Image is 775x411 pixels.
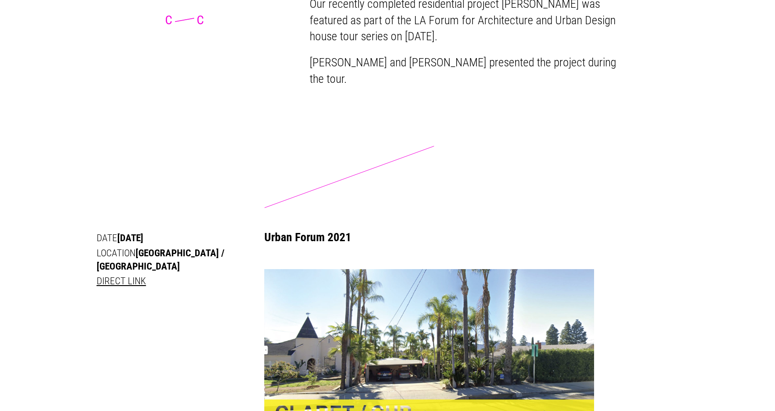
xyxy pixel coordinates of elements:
[97,275,146,287] a: Direct Link
[264,230,351,244] a: Urban Forum 2021
[97,247,224,272] span: [GEOGRAPHIC_DATA] / [GEOGRAPHIC_DATA]
[310,54,633,87] p: [PERSON_NAME] and [PERSON_NAME] presented the project during the tour.
[97,232,117,243] span: Date
[117,232,143,243] span: [DATE]
[97,247,136,259] span: Location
